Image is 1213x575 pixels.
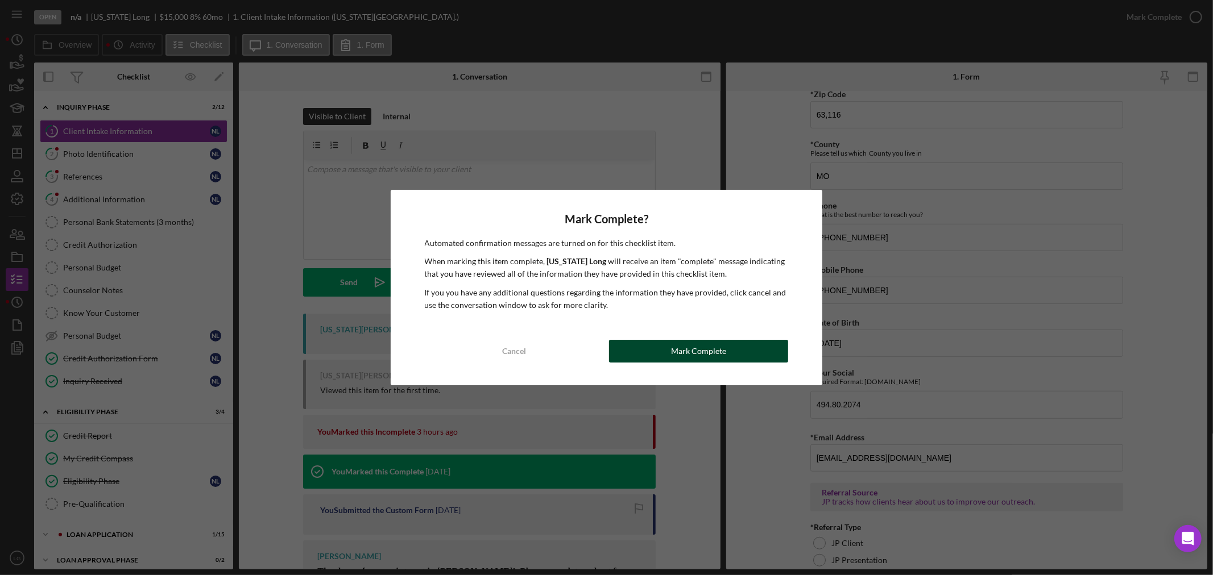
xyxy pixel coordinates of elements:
[547,256,607,266] b: [US_STATE] Long
[425,237,789,249] p: Automated confirmation messages are turned on for this checklist item.
[1174,525,1202,552] div: Open Intercom Messenger
[502,340,526,363] div: Cancel
[425,340,604,363] button: Cancel
[609,340,788,363] button: Mark Complete
[425,286,789,312] p: If you you have any additional questions regarding the information they have provided, click canc...
[671,340,726,363] div: Mark Complete
[425,255,789,281] p: When marking this item complete, will receive an item "complete" message indicating that you have...
[425,213,789,226] h4: Mark Complete?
